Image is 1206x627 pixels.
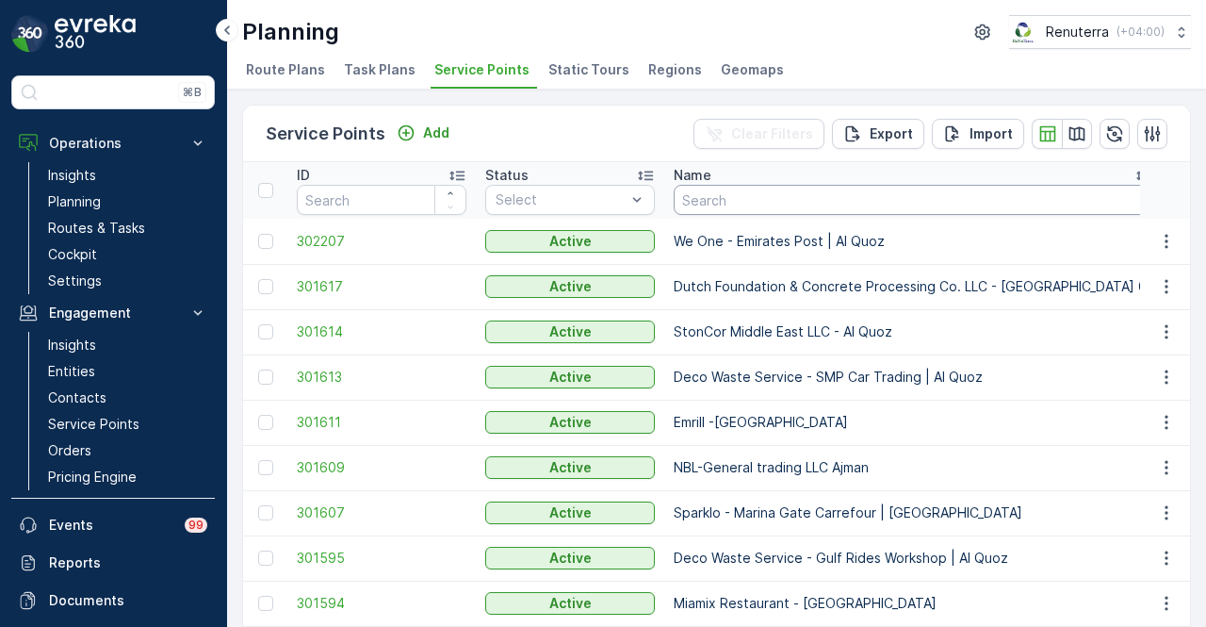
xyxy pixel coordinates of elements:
[549,549,592,568] p: Active
[41,464,215,490] a: Pricing Engine
[48,245,97,264] p: Cockpit
[242,17,339,47] p: Planning
[870,124,913,143] p: Export
[55,15,136,53] img: logo_dark-DEwI_e13.png
[258,415,273,430] div: Toggle Row Selected
[548,60,629,79] span: Static Tours
[434,60,530,79] span: Service Points
[48,166,96,185] p: Insights
[258,460,273,475] div: Toggle Row Selected
[485,592,655,615] button: Active
[297,185,466,215] input: Search
[297,594,466,613] span: 301594
[549,458,592,477] p: Active
[485,547,655,569] button: Active
[496,190,626,209] p: Select
[11,506,215,544] a: Events99
[297,413,466,432] a: 301611
[1116,25,1165,40] p: ( +04:00 )
[41,437,215,464] a: Orders
[48,219,145,238] p: Routes & Tasks
[674,368,1153,387] p: Deco Waste Service - SMP Car Trading | Al Quoz
[11,582,215,619] a: Documents
[11,294,215,332] button: Engagement
[48,336,96,355] p: Insights
[297,277,466,296] span: 301617
[49,134,177,153] p: Operations
[485,366,655,388] button: Active
[389,122,457,144] button: Add
[258,551,273,566] div: Toggle Row Selected
[731,124,813,143] p: Clear Filters
[693,119,824,149] button: Clear Filters
[549,368,592,387] p: Active
[258,234,273,249] div: Toggle Row Selected
[41,332,215,358] a: Insights
[297,322,466,341] a: 301614
[485,166,529,185] p: Status
[48,192,101,211] p: Planning
[183,85,202,100] p: ⌘B
[648,60,702,79] span: Regions
[674,232,1153,251] p: We One - Emirates Post | Al Quoz
[41,358,215,385] a: Entities
[188,518,204,533] p: 99
[674,549,1153,568] p: Deco Waste Service - Gulf Rides Workshop | Al Quoz
[674,413,1153,432] p: Emrill -[GEOGRAPHIC_DATA]
[297,368,466,387] a: 301613
[674,503,1153,522] p: Sparklo - Marina Gate Carrefour | [GEOGRAPHIC_DATA]
[1046,23,1109,41] p: Renuterra
[674,322,1153,341] p: StonCor Middle East LLC - Al Quoz
[549,232,592,251] p: Active
[485,275,655,298] button: Active
[48,441,91,460] p: Orders
[485,456,655,479] button: Active
[721,60,784,79] span: Geomaps
[970,124,1013,143] p: Import
[1009,15,1191,49] button: Renuterra(+04:00)
[49,516,173,535] p: Events
[549,277,592,296] p: Active
[832,119,924,149] button: Export
[41,241,215,268] a: Cockpit
[297,549,466,568] a: 301595
[549,594,592,613] p: Active
[48,272,102,290] p: Settings
[258,596,273,611] div: Toggle Row Selected
[297,166,310,185] p: ID
[11,15,49,53] img: logo
[674,166,711,185] p: Name
[485,230,655,253] button: Active
[674,185,1153,215] input: Search
[49,591,207,610] p: Documents
[674,277,1153,296] p: Dutch Foundation & Concrete Processing Co. LLC - [GEOGRAPHIC_DATA] 01
[297,232,466,251] a: 302207
[549,503,592,522] p: Active
[246,60,325,79] span: Route Plans
[1009,22,1038,42] img: Screenshot_2024-07-26_at_13.33.01.png
[48,362,95,381] p: Entities
[674,458,1153,477] p: NBL-General trading LLC Ajman
[11,544,215,582] a: Reports
[297,503,466,522] a: 301607
[258,505,273,520] div: Toggle Row Selected
[41,189,215,215] a: Planning
[344,60,416,79] span: Task Plans
[932,119,1024,149] button: Import
[297,458,466,477] a: 301609
[258,370,273,385] div: Toggle Row Selected
[266,121,385,147] p: Service Points
[11,124,215,162] button: Operations
[258,324,273,339] div: Toggle Row Selected
[258,279,273,294] div: Toggle Row Selected
[41,215,215,241] a: Routes & Tasks
[49,304,177,322] p: Engagement
[549,322,592,341] p: Active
